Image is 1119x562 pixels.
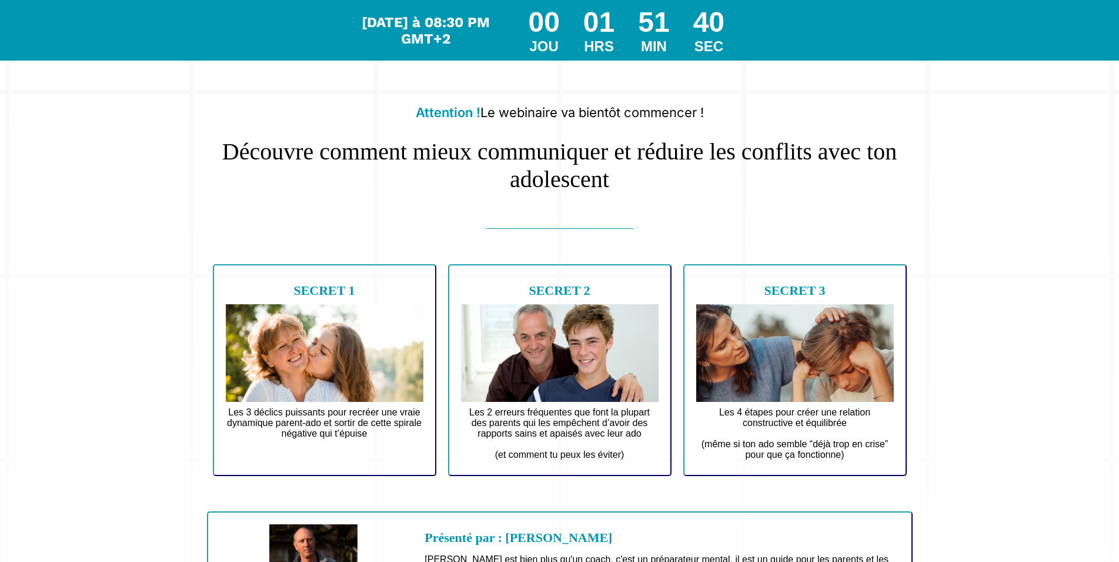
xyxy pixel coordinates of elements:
div: 00 [528,6,559,38]
b: SECRET 2 [529,283,590,298]
b: SECRET 1 [293,283,355,298]
div: 51 [638,6,669,38]
b: Présenté par : [PERSON_NAME] [425,530,612,545]
text: Les 2 erreurs fréquentes que font la plupart des parents qui les empêchent d’avoir des rapports s... [461,404,659,463]
h1: Découvre comment mieux communiquer et réduire les conflits avec ton adolescent [207,126,913,193]
div: SEC [693,38,724,55]
img: 774e71fe38cd43451293438b60a23fce_Design_sans_titre_1.jpg [461,304,659,402]
div: 01 [583,6,614,38]
div: 40 [693,6,724,38]
h2: Le webinaire va bientôt commencer ! [207,99,913,126]
text: Les 3 déclics puissants pour recréer une vraie dynamique parent-ado et sortir de cette spirale né... [226,404,423,453]
div: JOU [528,38,559,55]
img: 6e5ea48f4dd0521e46c6277ff4d310bb_Design_sans_titre_5.jpg [696,304,894,402]
div: HRS [583,38,614,55]
text: Les 4 étapes pour créer une relation constructive et équilibrée (même si ton ado semble “déjà tro... [696,404,894,463]
div: Le webinar commence dans... [359,14,493,47]
div: MIN [638,38,669,55]
span: [DATE] à 08:30 PM GMT+2 [362,14,490,47]
img: d70f9ede54261afe2763371d391305a3_Design_sans_titre_4.jpg [226,304,423,402]
b: SECRET 3 [764,283,825,298]
b: Attention ! [416,105,480,120]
